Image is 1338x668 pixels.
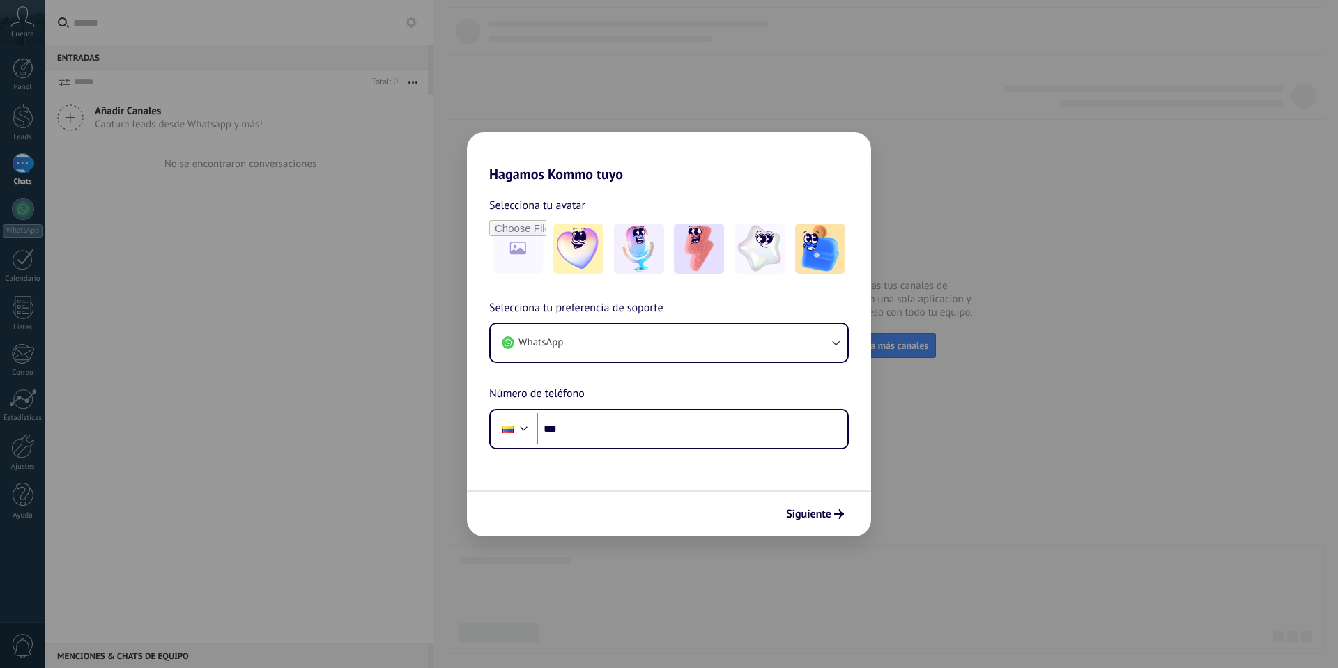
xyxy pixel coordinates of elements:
span: WhatsApp [518,336,563,350]
img: -4.jpeg [735,224,785,274]
img: -1.jpeg [553,224,603,274]
img: -5.jpeg [795,224,845,274]
button: WhatsApp [491,324,847,362]
img: -2.jpeg [614,224,664,274]
img: -3.jpeg [674,224,724,274]
div: Colombia: + 57 [495,414,521,444]
span: Siguiente [786,509,831,519]
span: Selecciona tu avatar [489,196,585,215]
h2: Hagamos Kommo tuyo [467,132,871,182]
span: Número de teléfono [489,385,585,403]
button: Siguiente [780,502,850,526]
span: Selecciona tu preferencia de soporte [489,300,663,318]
